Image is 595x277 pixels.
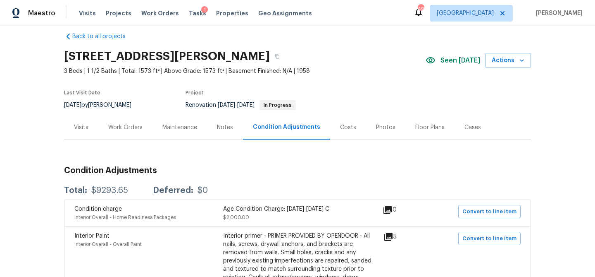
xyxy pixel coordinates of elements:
[458,205,521,218] button: Convert to line item
[533,9,583,17] span: [PERSON_NAME]
[64,166,531,175] h3: Condition Adjustments
[79,9,96,17] span: Visits
[218,102,235,108] span: [DATE]
[162,123,197,132] div: Maintenance
[64,186,87,195] div: Total:
[237,102,255,108] span: [DATE]
[218,102,255,108] span: -
[485,53,531,68] button: Actions
[64,100,141,110] div: by [PERSON_NAME]
[74,215,176,220] span: Interior Overall - Home Readiness Packages
[74,123,88,132] div: Visits
[340,123,356,132] div: Costs
[64,67,426,75] span: 3 Beds | 1 1/2 Baths | Total: 1573 ft² | Above Grade: 1573 ft² | Basement Finished: N/A | 1958
[64,102,81,108] span: [DATE]
[260,103,295,108] span: In Progress
[383,205,423,215] div: 0
[223,205,372,213] div: Age Condition Charge: [DATE]-[DATE] C
[216,9,248,17] span: Properties
[74,233,109,239] span: Interior Paint
[186,102,296,108] span: Renovation
[141,9,179,17] span: Work Orders
[376,123,395,132] div: Photos
[64,32,143,41] a: Back to all projects
[64,90,100,95] span: Last Visit Date
[383,232,423,242] div: 5
[91,186,128,195] div: $9293.65
[186,90,204,95] span: Project
[464,123,481,132] div: Cases
[440,56,480,65] span: Seen [DATE]
[108,123,143,132] div: Work Orders
[28,9,55,17] span: Maestro
[74,242,142,247] span: Interior Overall - Overall Paint
[462,234,516,243] span: Convert to line item
[74,206,122,212] span: Condition charge
[437,9,494,17] span: [GEOGRAPHIC_DATA]
[198,186,208,195] div: $0
[492,55,524,66] span: Actions
[458,232,521,245] button: Convert to line item
[153,186,193,195] div: Deferred:
[223,215,249,220] span: $2,000.00
[258,9,312,17] span: Geo Assignments
[201,6,208,14] div: 1
[217,123,233,132] div: Notes
[106,9,131,17] span: Projects
[462,207,516,217] span: Convert to line item
[415,123,445,132] div: Floor Plans
[189,10,206,16] span: Tasks
[253,123,320,131] div: Condition Adjustments
[64,52,270,60] h2: [STREET_ADDRESS][PERSON_NAME]
[418,5,424,13] div: 49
